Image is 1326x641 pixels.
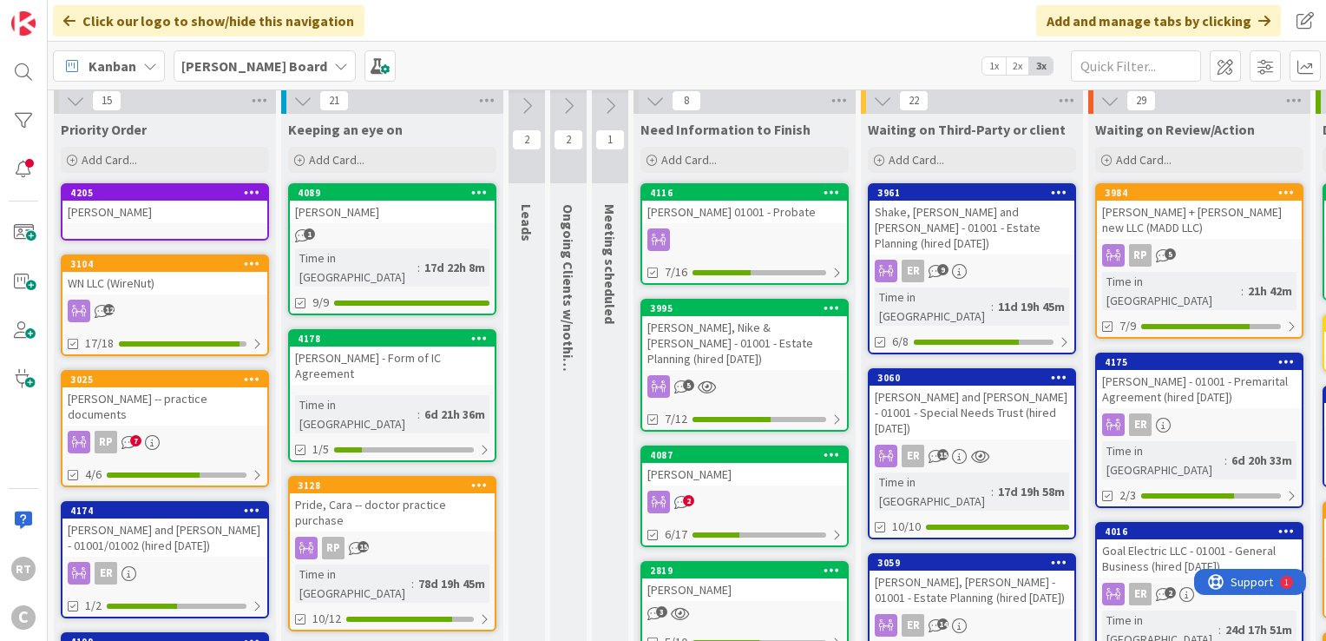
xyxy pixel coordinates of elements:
[62,562,267,585] div: ER
[937,449,949,460] span: 15
[642,185,847,201] div: 4116
[85,597,102,615] span: 1/2
[1097,413,1302,436] div: ER
[875,287,991,326] div: Time in [GEOGRAPHIC_DATA]
[1224,451,1227,470] span: :
[642,563,847,601] div: 2819[PERSON_NAME]
[290,331,495,347] div: 4178
[1227,451,1296,470] div: 6d 20h 33m
[1097,354,1302,408] div: 4175[PERSON_NAME] - 01001 - Premarital Agreement (hired [DATE])
[290,478,495,532] div: 3128Pride, Cara -- doctor practice purchase
[870,185,1074,201] div: 3961
[640,183,849,285] a: 4116[PERSON_NAME] 01001 - Probate7/16
[512,129,542,150] span: 2
[640,446,849,547] a: 4087[PERSON_NAME]6/17
[62,503,267,519] div: 4174
[518,204,535,241] span: Leads
[991,297,994,316] span: :
[290,478,495,493] div: 3128
[1221,620,1296,639] div: 24d 17h 51m
[642,301,847,316] div: 3995
[295,395,417,433] div: Time in [GEOGRAPHIC_DATA]
[62,503,267,557] div: 4174[PERSON_NAME] and [PERSON_NAME] - 01001/01002 (hired [DATE])
[1116,152,1172,168] span: Add Card...
[1218,620,1221,639] span: :
[642,563,847,578] div: 2819
[892,333,909,351] span: 6/8
[642,185,847,223] div: 4116[PERSON_NAME] 01001 - Probate
[868,121,1066,138] span: Waiting on Third-Party or client
[642,578,847,601] div: [PERSON_NAME]
[870,370,1074,439] div: 3060[PERSON_NAME] and [PERSON_NAME] - 01001 - Special Needs Trust (hired [DATE])
[877,372,1074,384] div: 3060
[870,370,1074,386] div: 3060
[650,187,847,199] div: 4116
[1095,183,1303,339] a: 3984[PERSON_NAME] + [PERSON_NAME] new LLC (MADD LLC)RPTime in [GEOGRAPHIC_DATA]:21h 42m7/9
[322,537,345,559] div: RP
[62,272,267,294] div: WN LLC (WireNut)
[642,301,847,370] div: 3995[PERSON_NAME], Nike & [PERSON_NAME] - 01001 - Estate Planning (hired [DATE])
[1119,486,1136,505] span: 2/3
[1165,587,1176,598] span: 2
[665,525,687,544] span: 6/17
[61,254,269,356] a: 3104WN LLC (WireNut)17/18
[661,152,717,168] span: Add Card...
[868,183,1076,354] a: 3961Shake, [PERSON_NAME] and [PERSON_NAME] - 01001 - Estate Planning (hired [DATE])ERTime in [GEO...
[642,201,847,223] div: [PERSON_NAME] 01001 - Probate
[902,445,924,467] div: ER
[870,614,1074,637] div: ER
[1119,317,1136,335] span: 7/9
[62,372,267,387] div: 3025
[70,187,267,199] div: 4205
[309,152,364,168] span: Add Card...
[889,152,944,168] span: Add Card...
[288,183,496,315] a: 4089[PERSON_NAME]Time in [GEOGRAPHIC_DATA]:17d 22h 8m9/9
[417,258,420,277] span: :
[1095,353,1303,508] a: 4175[PERSON_NAME] - 01001 - Premarital Agreement (hired [DATE])ERTime in [GEOGRAPHIC_DATA]:6d 20h...
[62,256,267,294] div: 3104WN LLC (WireNut)
[1105,356,1302,368] div: 4175
[92,90,121,111] span: 15
[290,185,495,201] div: 4089
[902,614,924,637] div: ER
[181,57,327,75] b: [PERSON_NAME] Board
[1071,50,1201,82] input: Quick Filter...
[1006,57,1029,75] span: 2x
[650,302,847,314] div: 3995
[414,574,489,593] div: 78d 19h 45m
[90,7,95,21] div: 1
[298,333,495,345] div: 4178
[595,129,625,150] span: 1
[411,574,414,593] span: :
[982,57,1006,75] span: 1x
[295,565,411,603] div: Time in [GEOGRAPHIC_DATA]
[95,562,117,585] div: ER
[70,258,267,270] div: 3104
[642,447,847,486] div: 4087[PERSON_NAME]
[420,258,489,277] div: 17d 22h 8m
[89,56,136,76] span: Kanban
[1244,281,1296,301] div: 21h 42m
[665,410,687,428] span: 7/12
[994,297,1069,316] div: 11d 19h 45m
[1097,201,1302,239] div: [PERSON_NAME] + [PERSON_NAME] new LLC (MADD LLC)
[683,495,694,506] span: 2
[642,447,847,463] div: 4087
[358,541,369,552] span: 15
[868,368,1076,539] a: 3060[PERSON_NAME] and [PERSON_NAME] - 01001 - Special Needs Trust (hired [DATE])ERTime in [GEOGRA...
[1129,413,1152,436] div: ER
[656,606,667,618] span: 3
[870,445,1074,467] div: ER
[899,90,929,111] span: 22
[417,405,420,424] span: :
[877,187,1074,199] div: 3961
[290,347,495,385] div: [PERSON_NAME] - Form of IC Agreement
[870,201,1074,254] div: Shake, [PERSON_NAME] and [PERSON_NAME] - 01001 - Estate Planning (hired [DATE])
[288,476,496,631] a: 3128Pride, Cara -- doctor practice purchaseRPTime in [GEOGRAPHIC_DATA]:78d 19h 45m10/12
[560,204,577,403] span: Ongoing Clients w/nothing ATM
[420,405,489,424] div: 6d 21h 36m
[36,3,79,23] span: Support
[319,90,349,111] span: 21
[1097,185,1302,201] div: 3984
[312,610,341,628] span: 10/12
